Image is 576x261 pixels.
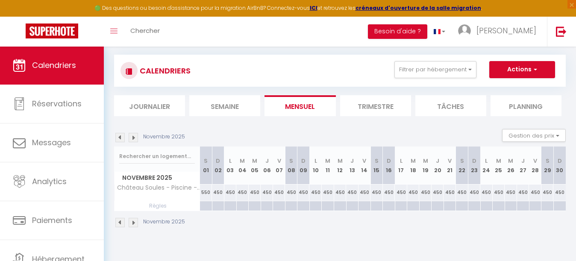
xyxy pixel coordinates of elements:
abbr: M [508,157,513,165]
th: 09 [297,147,310,185]
li: Trimestre [340,95,411,116]
button: Actions [489,61,555,78]
abbr: S [289,157,293,165]
th: 18 [407,147,420,185]
abbr: D [216,157,220,165]
th: 30 [553,147,566,185]
div: 450 [517,185,529,200]
abbr: D [301,157,306,165]
abbr: M [325,157,330,165]
div: 550 [200,185,212,200]
div: 450 [505,185,517,200]
th: 12 [334,147,347,185]
abbr: J [265,157,269,165]
abbr: M [240,157,245,165]
span: Novembre 2025 [115,172,200,184]
abbr: M [338,157,343,165]
p: Novembre 2025 [143,133,185,141]
abbr: J [521,157,525,165]
div: 450 [419,185,432,200]
th: 17 [395,147,407,185]
th: 02 [212,147,224,185]
div: 450 [285,185,297,200]
abbr: S [460,157,464,165]
th: 20 [432,147,444,185]
h3: CALENDRIERS [138,61,191,80]
abbr: L [229,157,232,165]
div: 450 [553,185,566,200]
span: Règles [115,201,200,211]
div: 450 [370,185,383,200]
div: 450 [236,185,249,200]
abbr: D [472,157,476,165]
th: 25 [493,147,505,185]
div: 450 [493,185,505,200]
span: Château Soules - Piscine - Lac - Calme [116,185,201,191]
div: 450 [444,185,456,200]
div: 450 [346,185,359,200]
div: 450 [273,185,285,200]
p: Novembre 2025 [143,218,185,226]
th: 16 [383,147,395,185]
th: 22 [456,147,468,185]
th: 21 [444,147,456,185]
img: Super Booking [26,23,78,38]
th: 03 [224,147,237,185]
div: 450 [334,185,347,200]
div: 450 [395,185,407,200]
button: Besoin d'aide ? [368,24,427,39]
th: 29 [541,147,554,185]
li: Semaine [189,95,260,116]
div: 450 [261,185,273,200]
th: 24 [480,147,493,185]
abbr: M [252,157,257,165]
li: Journalier [114,95,185,116]
abbr: V [362,157,366,165]
div: 450 [541,185,554,200]
th: 05 [249,147,261,185]
div: 450 [383,185,395,200]
th: 06 [261,147,273,185]
abbr: L [314,157,317,165]
abbr: L [400,157,403,165]
abbr: V [448,157,452,165]
th: 11 [322,147,334,185]
th: 07 [273,147,285,185]
th: 23 [468,147,481,185]
abbr: M [496,157,501,165]
div: 450 [480,185,493,200]
abbr: V [277,157,281,165]
th: 04 [236,147,249,185]
th: 26 [505,147,517,185]
img: logout [556,26,567,37]
li: Planning [491,95,561,116]
th: 27 [517,147,529,185]
strong: créneaux d'ouverture de la salle migration [356,4,481,12]
div: 450 [297,185,310,200]
div: 450 [407,185,420,200]
strong: ICI [310,4,317,12]
span: Analytics [32,176,67,187]
li: Mensuel [264,95,335,116]
span: Chercher [130,26,160,35]
button: Filtrer par hébergement [394,61,476,78]
input: Rechercher un logement... [119,149,195,164]
span: Réservations [32,98,82,109]
div: 450 [309,185,322,200]
div: 450 [529,185,541,200]
div: 450 [432,185,444,200]
abbr: J [436,157,439,165]
abbr: D [558,157,562,165]
li: Tâches [415,95,486,116]
abbr: J [350,157,354,165]
button: Gestion des prix [502,129,566,142]
th: 28 [529,147,541,185]
span: Calendriers [32,60,76,70]
th: 15 [370,147,383,185]
span: Paiements [32,215,72,226]
th: 14 [359,147,371,185]
abbr: S [375,157,379,165]
img: ... [458,24,471,37]
th: 01 [200,147,212,185]
abbr: S [204,157,208,165]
